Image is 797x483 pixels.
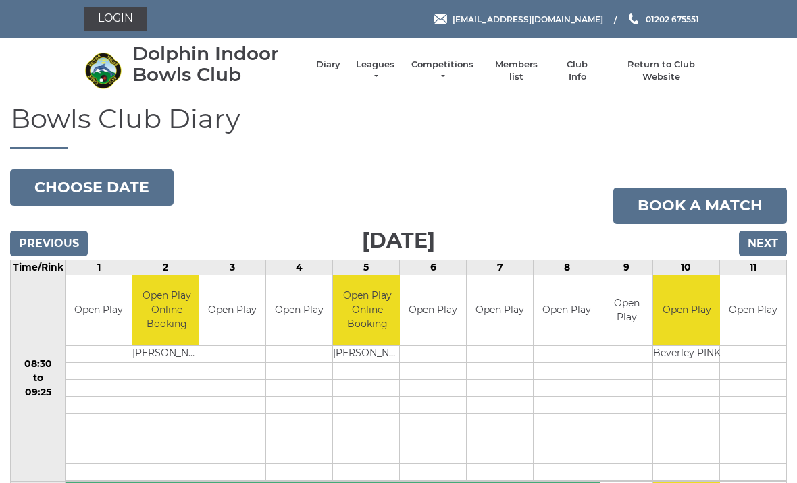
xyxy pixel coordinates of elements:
[132,260,199,275] td: 2
[600,260,653,275] td: 9
[467,260,534,275] td: 7
[720,275,786,346] td: Open Play
[199,275,265,346] td: Open Play
[653,275,721,346] td: Open Play
[434,14,447,24] img: Email
[627,13,699,26] a: Phone us 01202 675551
[10,104,787,149] h1: Bowls Club Diary
[629,13,638,24] img: Phone us
[600,275,652,346] td: Open Play
[613,188,787,224] a: Book a match
[10,169,174,206] button: Choose date
[84,52,122,89] img: Dolphin Indoor Bowls Club
[11,275,66,482] td: 08:30 to 09:25
[354,59,396,83] a: Leagues
[434,13,603,26] a: Email [EMAIL_ADDRESS][DOMAIN_NAME]
[316,59,340,71] a: Diary
[66,275,132,346] td: Open Play
[453,13,603,24] span: [EMAIL_ADDRESS][DOMAIN_NAME]
[534,260,600,275] td: 8
[611,59,713,83] a: Return to Club Website
[66,260,132,275] td: 1
[132,43,303,85] div: Dolphin Indoor Bowls Club
[333,346,401,363] td: [PERSON_NAME]
[333,260,400,275] td: 5
[266,260,333,275] td: 4
[400,275,466,346] td: Open Play
[266,275,332,346] td: Open Play
[467,275,533,346] td: Open Play
[333,275,401,346] td: Open Play Online Booking
[84,7,147,31] a: Login
[719,260,786,275] td: 11
[488,59,544,83] a: Members list
[10,231,88,256] input: Previous
[646,13,699,24] span: 01202 675551
[132,275,201,346] td: Open Play Online Booking
[558,59,597,83] a: Club Info
[739,231,787,256] input: Next
[652,260,719,275] td: 10
[132,346,201,363] td: [PERSON_NAME]
[400,260,467,275] td: 6
[534,275,600,346] td: Open Play
[11,260,66,275] td: Time/Rink
[653,346,721,363] td: Beverley PINK
[410,59,475,83] a: Competitions
[199,260,266,275] td: 3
